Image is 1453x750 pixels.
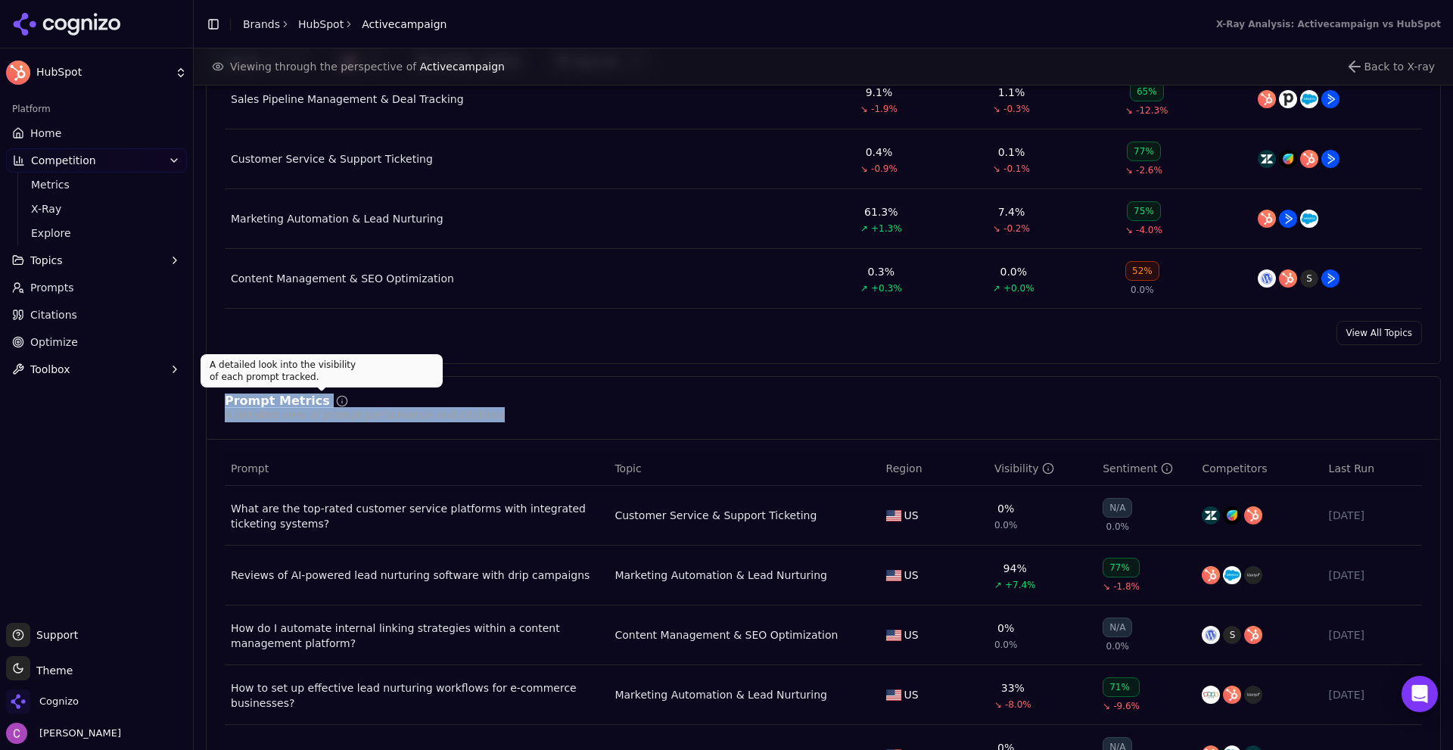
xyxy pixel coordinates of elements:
span: -0.2% [1003,223,1030,235]
div: 77% [1103,558,1140,577]
div: 33% [1001,680,1025,696]
span: Cognizo [39,695,79,708]
a: Reviews of AI-powered lead nurturing software with drip campaigns [231,568,602,583]
div: N/A [1103,498,1132,518]
img: freshdesk [1223,506,1241,524]
button: Open organization switcher [6,689,79,714]
div: Open Intercom Messenger [1402,676,1438,712]
span: Home [30,126,61,141]
span: Topics [30,253,63,268]
img: zendesk [1202,506,1220,524]
span: Theme [30,664,73,677]
a: HubSpot [298,17,344,32]
span: S [1223,626,1241,644]
a: Explore [25,223,169,244]
span: ↘ [1125,224,1133,236]
div: 0% [997,501,1014,516]
span: ↘ [993,103,1000,115]
span: ↘ [1103,700,1110,712]
span: Optimize [30,335,78,350]
div: A detailed view of prompt performance and citations [225,407,505,422]
span: +1.3% [871,223,902,235]
button: Competition [6,148,187,173]
div: 94% [1003,561,1027,576]
span: 0.0% [1106,640,1130,652]
img: Chris Abouraad [6,723,27,744]
span: -12.3% [1136,104,1168,117]
div: Sales Pipeline Management & Deal Tracking [231,92,464,107]
div: Sentiment [1103,461,1172,476]
span: ↘ [994,699,1002,711]
th: brandMentionRate [988,452,1097,486]
span: -0.9% [871,163,898,175]
a: Content Management & SEO Optimization [231,271,454,286]
button: Toolbox [6,357,187,381]
img: hubspot [1244,626,1262,644]
img: klaviyo [1244,566,1262,584]
th: Prompt [225,452,608,486]
div: 0% [997,621,1014,636]
a: What are the top-rated customer service platforms with integrated ticketing systems? [231,501,602,531]
div: Platform [6,97,187,121]
span: Metrics [31,177,163,192]
th: Competitors [1196,452,1322,486]
div: How to set up effective lead nurturing workflows for e-commerce businesses? [231,680,602,711]
div: X-Ray Analysis: Activecampaign vs HubSpot [1216,18,1441,30]
div: 0.3% [868,264,895,279]
span: +0.0% [1003,282,1035,294]
span: Competitors [1202,461,1267,476]
a: How do I automate internal linking strategies within a content management platform? [231,621,602,651]
a: Content Management & SEO Optimization [614,627,838,643]
span: ↗ [860,223,868,235]
span: ↗ [994,579,1002,591]
a: Customer Service & Support Ticketing [614,508,817,523]
span: -0.1% [1003,163,1030,175]
span: -1.9% [871,103,898,115]
span: US [904,687,919,702]
img: salesforce [1300,90,1318,108]
button: Open user button [6,723,121,744]
img: zendesk [1258,150,1276,168]
span: 0.0% [994,639,1018,651]
span: ↗ [993,282,1000,294]
img: US flag [886,689,901,701]
span: Topic [614,461,641,476]
span: ↘ [860,163,868,175]
span: ↘ [1103,580,1110,593]
span: Activecampaign [362,17,446,32]
img: freshdesk [1279,150,1297,168]
div: Marketing Automation & Lead Nurturing [614,687,827,702]
span: +0.3% [871,282,902,294]
div: 77% [1127,142,1161,161]
div: 65% [1130,82,1164,101]
span: Toolbox [30,362,70,377]
span: US [904,568,919,583]
img: hubspot [1223,686,1241,704]
a: Metrics [25,174,169,195]
span: -2.6% [1136,164,1162,176]
div: Prompt Metrics [225,395,330,407]
a: View All Topics [1336,321,1422,345]
span: [PERSON_NAME] [33,727,121,740]
span: -0.3% [1003,103,1030,115]
span: Explore [31,226,163,241]
span: Competition [31,153,96,168]
div: [DATE] [1329,508,1416,523]
span: ↗ [860,282,868,294]
span: Viewing through the perspective of [230,59,505,74]
div: A detailed look into the visibility of each prompt tracked. [201,354,443,387]
img: salesforce [1300,210,1318,228]
img: activecampaign [1279,210,1297,228]
span: Last Run [1329,461,1374,476]
span: 0.0% [994,519,1018,531]
img: klaviyo [1244,686,1262,704]
span: Citations [30,307,77,322]
span: ↘ [860,103,868,115]
span: ↘ [1125,164,1133,176]
img: zoho [1202,686,1220,704]
div: Marketing Automation & Lead Nurturing [614,568,827,583]
a: Citations [6,303,187,327]
th: Region [880,452,988,486]
div: 61.3% [864,204,898,219]
span: 0.0% [1106,521,1130,533]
